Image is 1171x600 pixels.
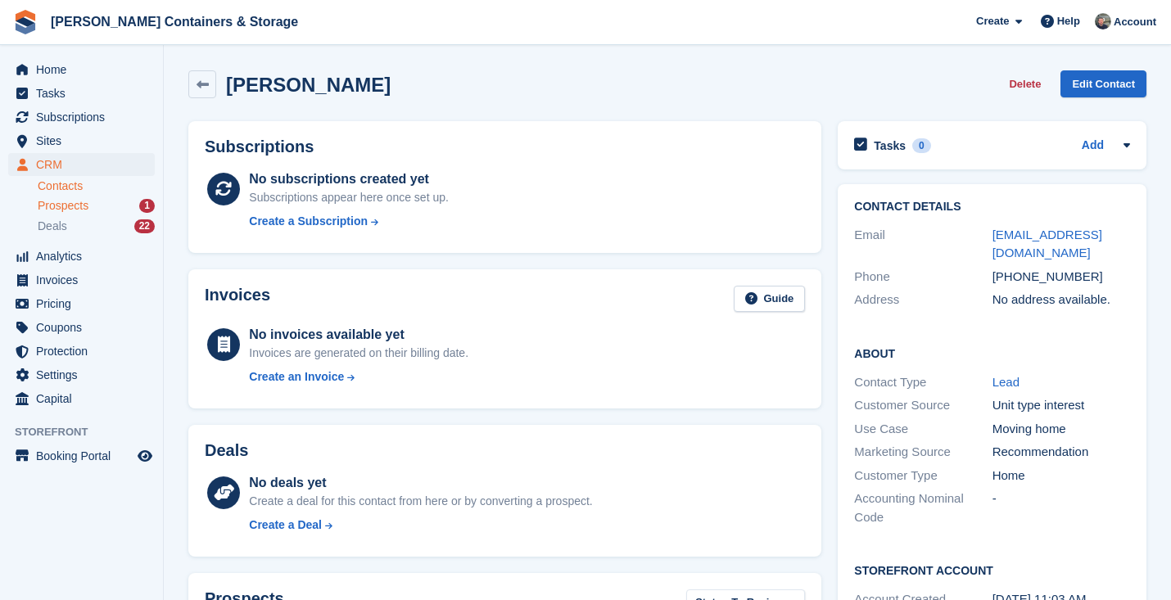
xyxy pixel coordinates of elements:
span: Create [976,13,1009,29]
a: Preview store [135,446,155,466]
div: Phone [854,268,992,286]
h2: Tasks [874,138,906,153]
span: Deals [38,219,67,234]
a: Add [1082,137,1104,156]
h2: Contact Details [854,201,1130,214]
div: No address available. [992,291,1130,309]
div: Customer Source [854,396,992,415]
div: Home [992,467,1130,485]
a: Deals 22 [38,218,155,235]
span: Account [1114,14,1156,30]
div: 22 [134,219,155,233]
div: Customer Type [854,467,992,485]
span: Invoices [36,268,134,291]
span: Coupons [36,316,134,339]
a: menu [8,292,155,315]
h2: Invoices [205,286,270,313]
span: Capital [36,387,134,410]
a: menu [8,245,155,268]
span: Booking Portal [36,444,134,467]
span: Analytics [36,245,134,268]
div: Create an Invoice [249,368,344,386]
div: Create a Deal [249,517,322,534]
span: Pricing [36,292,134,315]
div: Moving home [992,420,1130,439]
div: Accounting Nominal Code [854,489,992,526]
a: menu [8,106,155,129]
a: menu [8,340,155,363]
div: [PHONE_NUMBER] [992,268,1130,286]
a: [PERSON_NAME] Containers & Storage [44,8,305,35]
span: Prospects [38,198,88,214]
img: stora-icon-8386f47178a22dfd0bd8f6a31ec36ba5ce8667c1dd55bd0f319d3a0aa187defe.svg [13,10,38,34]
a: Create an Invoice [249,368,468,386]
a: Create a Subscription [249,213,449,230]
a: Create a Deal [249,517,592,534]
h2: Subscriptions [205,138,805,156]
span: Storefront [15,424,163,440]
h2: About [854,345,1130,361]
a: menu [8,58,155,81]
a: [EMAIL_ADDRESS][DOMAIN_NAME] [992,228,1102,260]
span: Subscriptions [36,106,134,129]
a: menu [8,316,155,339]
div: Create a Subscription [249,213,368,230]
span: Home [36,58,134,81]
span: CRM [36,153,134,176]
span: Sites [36,129,134,152]
a: Guide [734,286,806,313]
a: Prospects 1 [38,197,155,214]
button: Delete [1002,70,1047,97]
div: - [992,489,1130,526]
div: No invoices available yet [249,325,468,345]
a: menu [8,268,155,291]
h2: Deals [205,441,248,460]
a: Contacts [38,178,155,194]
div: 1 [139,199,155,213]
span: Tasks [36,82,134,105]
div: No deals yet [249,473,592,493]
div: No subscriptions created yet [249,169,449,189]
a: menu [8,444,155,467]
h2: Storefront Account [854,562,1130,578]
img: Adam Greenhalgh [1095,13,1111,29]
a: menu [8,82,155,105]
a: Edit Contact [1060,70,1146,97]
div: Use Case [854,420,992,439]
a: menu [8,129,155,152]
div: Unit type interest [992,396,1130,415]
span: Help [1057,13,1080,29]
span: Protection [36,340,134,363]
div: Create a deal for this contact from here or by converting a prospect. [249,493,592,510]
a: Lead [992,375,1020,389]
div: 0 [912,138,931,153]
div: Address [854,291,992,309]
a: menu [8,387,155,410]
div: Subscriptions appear here once set up. [249,189,449,206]
div: Invoices are generated on their billing date. [249,345,468,362]
div: Contact Type [854,373,992,392]
a: menu [8,363,155,386]
span: Settings [36,363,134,386]
h2: [PERSON_NAME] [226,74,391,96]
div: Marketing Source [854,443,992,462]
div: Recommendation [992,443,1130,462]
div: Email [854,226,992,263]
a: menu [8,153,155,176]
